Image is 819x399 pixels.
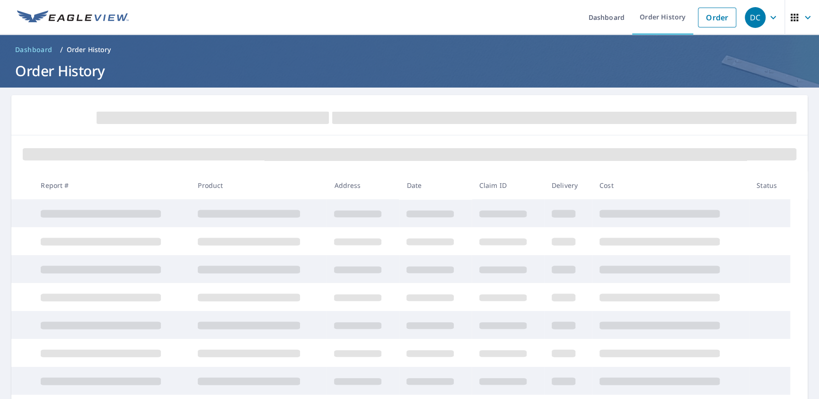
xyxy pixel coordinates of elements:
[33,171,190,199] th: Report #
[749,171,790,199] th: Status
[592,171,749,199] th: Cost
[399,171,471,199] th: Date
[190,171,326,199] th: Product
[67,45,111,54] p: Order History
[326,171,399,199] th: Address
[698,8,736,27] a: Order
[17,10,129,25] img: EV Logo
[11,42,808,57] nav: breadcrumb
[11,61,808,80] h1: Order History
[11,42,56,57] a: Dashboard
[15,45,53,54] span: Dashboard
[544,171,592,199] th: Delivery
[745,7,766,28] div: DC
[60,44,63,55] li: /
[472,171,544,199] th: Claim ID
